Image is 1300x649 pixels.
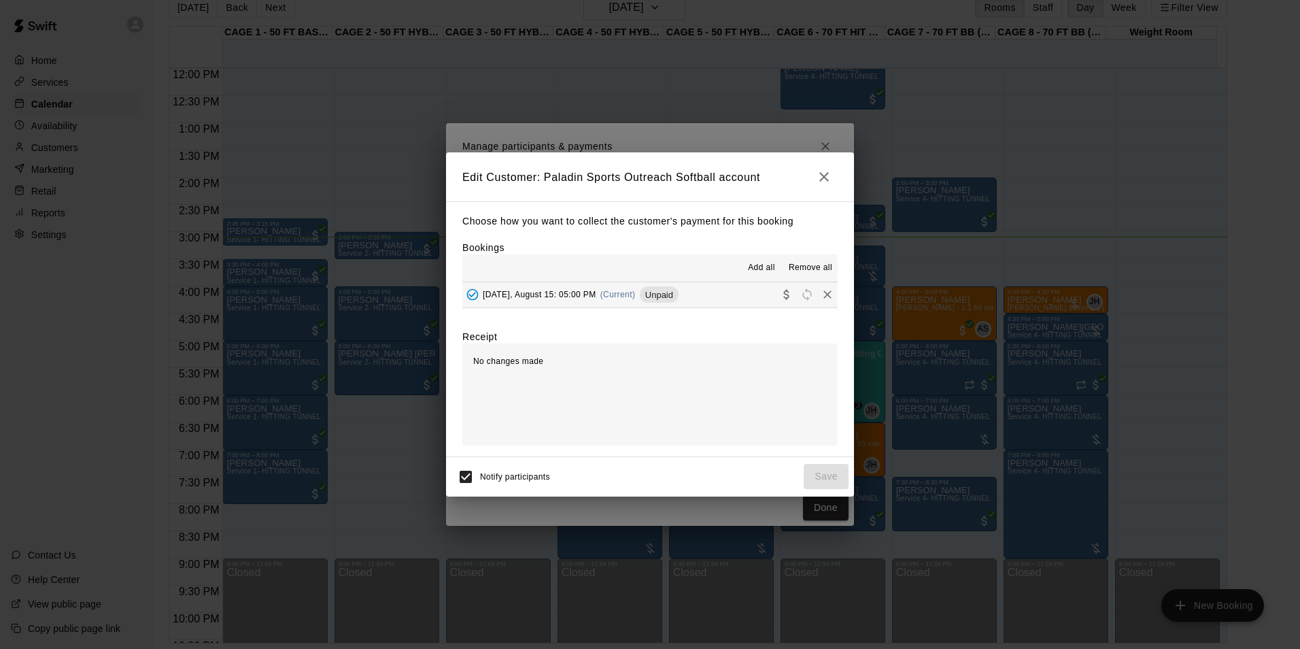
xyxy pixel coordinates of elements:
[640,290,679,300] span: Unpaid
[600,290,636,299] span: (Current)
[789,261,832,275] span: Remove all
[462,330,497,344] label: Receipt
[473,356,543,366] span: No changes made
[783,257,838,279] button: Remove all
[776,289,797,299] span: Collect payment
[797,289,817,299] span: Reschedule
[462,284,483,305] button: Added - Collect Payment
[480,472,550,482] span: Notify participants
[462,242,504,253] label: Bookings
[483,290,596,299] span: [DATE], August 15: 05:00 PM
[462,213,838,230] p: Choose how you want to collect the customer's payment for this booking
[740,257,783,279] button: Add all
[817,289,838,299] span: Remove
[446,152,854,201] h2: Edit Customer: Paladin Sports Outreach Softball account
[748,261,775,275] span: Add all
[462,282,838,307] button: Added - Collect Payment[DATE], August 15: 05:00 PM(Current)UnpaidCollect paymentRescheduleRemove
